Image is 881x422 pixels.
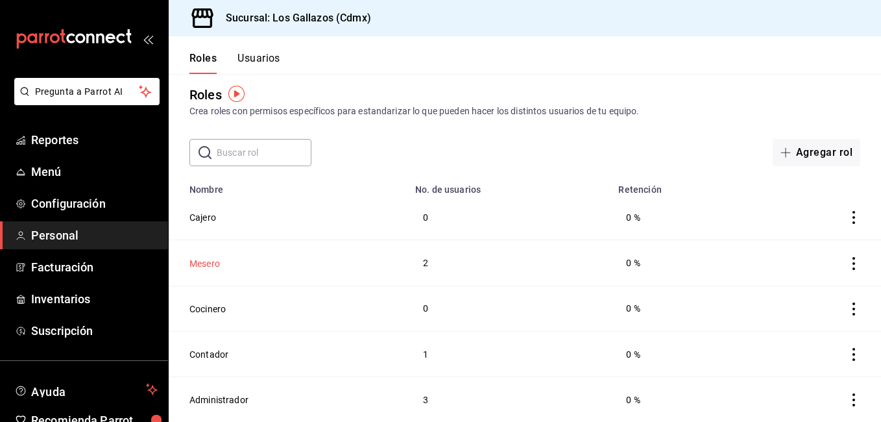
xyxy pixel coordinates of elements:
th: No. de usuarios [407,177,611,195]
td: 0 % [610,240,757,286]
button: Agregar rol [773,139,860,166]
span: Inventarios [31,290,158,308]
button: actions [847,393,860,406]
h3: Sucursal: Los Gallazos (Cdmx) [215,10,371,26]
img: Tooltip marker [228,86,245,102]
button: Mesero [189,257,220,270]
div: Roles [189,85,222,105]
td: 2 [407,240,611,286]
button: Usuarios [237,52,280,74]
span: Suscripción [31,322,158,340]
input: Buscar rol [217,140,311,166]
div: navigation tabs [189,52,280,74]
span: Facturación [31,258,158,276]
td: 0 % [610,331,757,377]
button: Pregunta a Parrot AI [14,78,160,105]
button: Cajero [189,211,216,224]
td: 0 % [610,286,757,331]
td: 0 [407,286,611,331]
button: actions [847,257,860,270]
button: actions [847,348,860,361]
span: Pregunta a Parrot AI [35,85,139,99]
button: Cocinero [189,303,226,316]
button: open_drawer_menu [143,34,153,44]
span: Personal [31,227,158,244]
span: Ayuda [31,382,141,397]
button: Contador [189,348,228,361]
th: Retención [610,177,757,195]
a: Pregunta a Parrot AI [9,94,160,108]
span: Menú [31,163,158,180]
button: actions [847,303,860,316]
td: 0 [407,195,611,240]
div: Crea roles con permisos específicos para estandarizar lo que pueden hacer los distintos usuarios ... [189,105,860,118]
span: Configuración [31,195,158,212]
span: Reportes [31,131,158,149]
button: Roles [189,52,217,74]
th: Nombre [169,177,407,195]
td: 0 % [610,195,757,240]
td: 1 [407,331,611,377]
button: actions [847,211,860,224]
button: Administrador [189,393,248,406]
